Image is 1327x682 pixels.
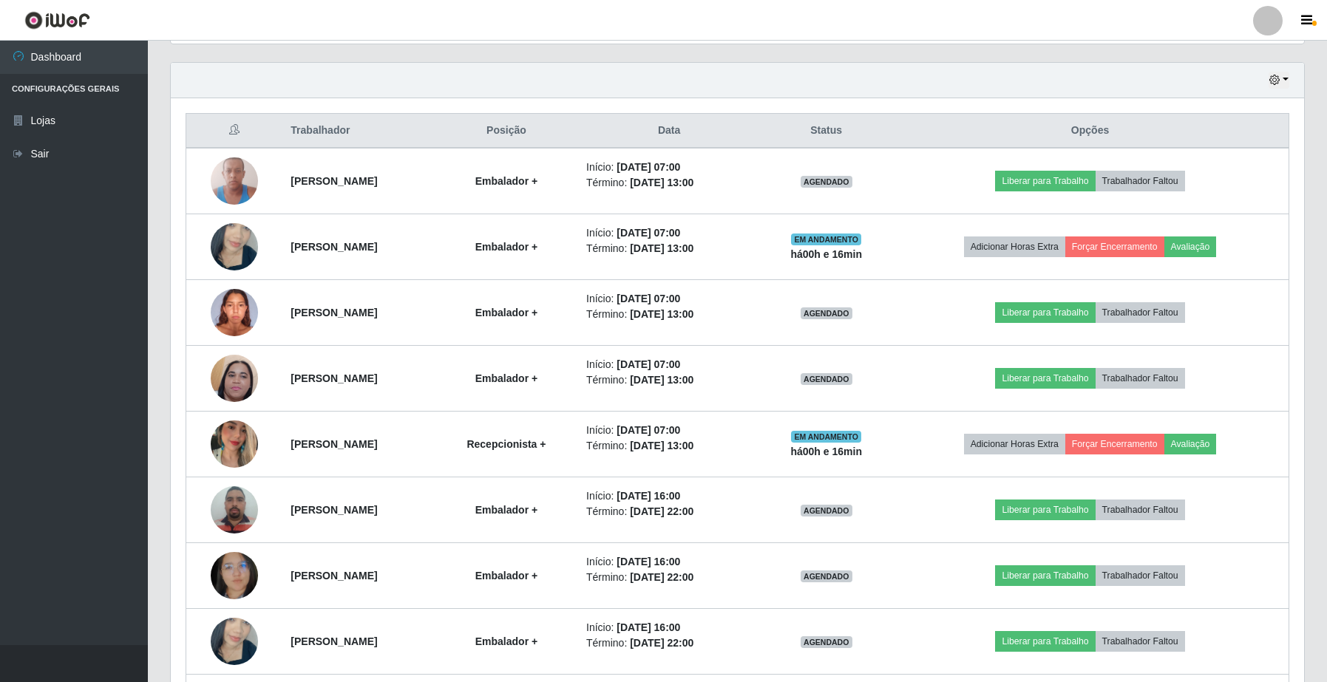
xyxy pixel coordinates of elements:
[630,374,693,386] time: [DATE] 13:00
[1096,565,1185,586] button: Trabalhador Faltou
[291,570,377,582] strong: [PERSON_NAME]
[801,176,852,188] span: AGENDADO
[291,307,377,318] strong: [PERSON_NAME]
[475,175,537,187] strong: Embalador +
[1065,236,1164,257] button: Forçar Encerramento
[291,372,377,384] strong: [PERSON_NAME]
[586,241,752,256] li: Término:
[1096,302,1185,323] button: Trabalhador Faltou
[586,175,752,191] li: Término:
[211,326,258,431] img: 1739383182576.jpeg
[586,620,752,635] li: Início:
[211,402,258,486] img: 1734350453965.jpeg
[291,635,377,647] strong: [PERSON_NAME]
[630,637,693,649] time: [DATE] 22:00
[1096,631,1185,652] button: Trabalhador Faltou
[475,504,537,516] strong: Embalador +
[211,281,258,344] img: 1737737831702.jpeg
[586,291,752,307] li: Início:
[291,438,377,450] strong: [PERSON_NAME]
[586,438,752,454] li: Término:
[801,373,852,385] span: AGENDADO
[586,488,752,504] li: Início:
[1096,368,1185,389] button: Trabalhador Faltou
[466,438,546,450] strong: Recepcionista +
[801,505,852,516] span: AGENDADO
[761,114,892,149] th: Status
[24,11,90,30] img: CoreUI Logo
[1096,171,1185,191] button: Trabalhador Faltou
[211,478,258,541] img: 1686264689334.jpeg
[475,307,537,318] strong: Embalador +
[586,570,752,585] li: Término:
[617,358,680,370] time: [DATE] 07:00
[291,504,377,516] strong: [PERSON_NAME]
[617,621,680,633] time: [DATE] 16:00
[475,635,537,647] strong: Embalador +
[586,554,752,570] li: Início:
[586,423,752,438] li: Início:
[995,171,1095,191] button: Liberar para Trabalho
[790,446,862,457] strong: há 00 h e 16 min
[617,490,680,502] time: [DATE] 16:00
[617,293,680,304] time: [DATE] 07:00
[630,440,693,451] time: [DATE] 13:00
[995,302,1095,323] button: Liberar para Trabalho
[617,227,680,239] time: [DATE] 07:00
[617,161,680,173] time: [DATE] 07:00
[801,307,852,319] span: AGENDADO
[586,372,752,388] li: Término:
[586,160,752,175] li: Início:
[892,114,1289,149] th: Opções
[586,225,752,241] li: Início:
[801,636,852,648] span: AGENDADO
[211,149,258,212] img: 1677584199687.jpeg
[475,570,537,582] strong: Embalador +
[475,372,537,384] strong: Embalador +
[586,504,752,519] li: Término:
[790,248,862,260] strong: há 00 h e 16 min
[995,368,1095,389] button: Liberar para Trabalho
[1164,434,1217,454] button: Avaliação
[586,357,752,372] li: Início:
[791,431,861,443] span: EM ANDAMENTO
[964,236,1065,257] button: Adicionar Horas Extra
[435,114,577,149] th: Posição
[475,241,537,253] strong: Embalador +
[1164,236,1217,257] button: Avaliação
[291,241,377,253] strong: [PERSON_NAME]
[282,114,435,149] th: Trabalhador
[630,571,693,583] time: [DATE] 22:00
[630,308,693,320] time: [DATE] 13:00
[577,114,761,149] th: Data
[211,205,258,289] img: 1751387088285.jpeg
[617,424,680,436] time: [DATE] 07:00
[586,307,752,322] li: Término:
[791,233,861,245] span: EM ANDAMENTO
[291,175,377,187] strong: [PERSON_NAME]
[630,242,693,254] time: [DATE] 13:00
[801,570,852,582] span: AGENDADO
[964,434,1065,454] button: Adicionar Horas Extra
[211,545,258,606] img: 1718418094878.jpeg
[995,499,1095,520] button: Liberar para Trabalho
[995,631,1095,652] button: Liberar para Trabalho
[630,505,693,517] time: [DATE] 22:00
[1096,499,1185,520] button: Trabalhador Faltou
[1065,434,1164,454] button: Forçar Encerramento
[586,635,752,651] li: Término:
[630,177,693,188] time: [DATE] 13:00
[617,556,680,567] time: [DATE] 16:00
[995,565,1095,586] button: Liberar para Trabalho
